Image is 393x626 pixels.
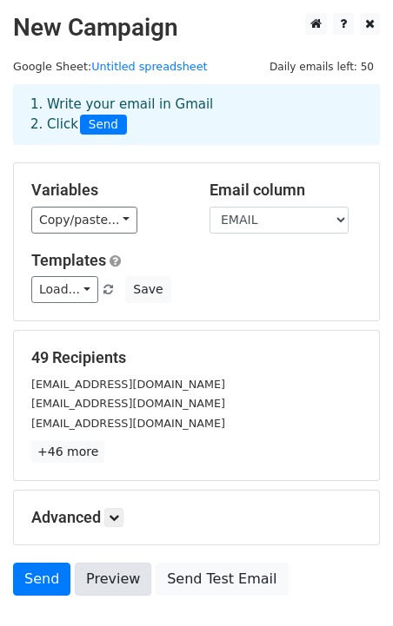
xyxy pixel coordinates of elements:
[13,13,380,43] h2: New Campaign
[263,57,380,76] span: Daily emails left: 50
[13,60,208,73] small: Google Sheet:
[75,563,151,596] a: Preview
[31,441,104,463] a: +46 more
[306,543,393,626] iframe: Chat Widget
[125,276,170,303] button: Save
[13,563,70,596] a: Send
[31,276,98,303] a: Load...
[17,95,376,135] div: 1. Write your email in Gmail 2. Click
[31,348,362,367] h5: 49 Recipients
[31,207,137,234] a: Copy/paste...
[31,378,225,391] small: [EMAIL_ADDRESS][DOMAIN_NAME]
[31,508,362,527] h5: Advanced
[91,60,207,73] a: Untitled spreadsheet
[31,251,106,269] a: Templates
[80,115,127,135] span: Send
[210,181,362,200] h5: Email column
[31,181,183,200] h5: Variables
[156,563,288,596] a: Send Test Email
[31,397,225,410] small: [EMAIL_ADDRESS][DOMAIN_NAME]
[263,60,380,73] a: Daily emails left: 50
[31,417,225,430] small: [EMAIL_ADDRESS][DOMAIN_NAME]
